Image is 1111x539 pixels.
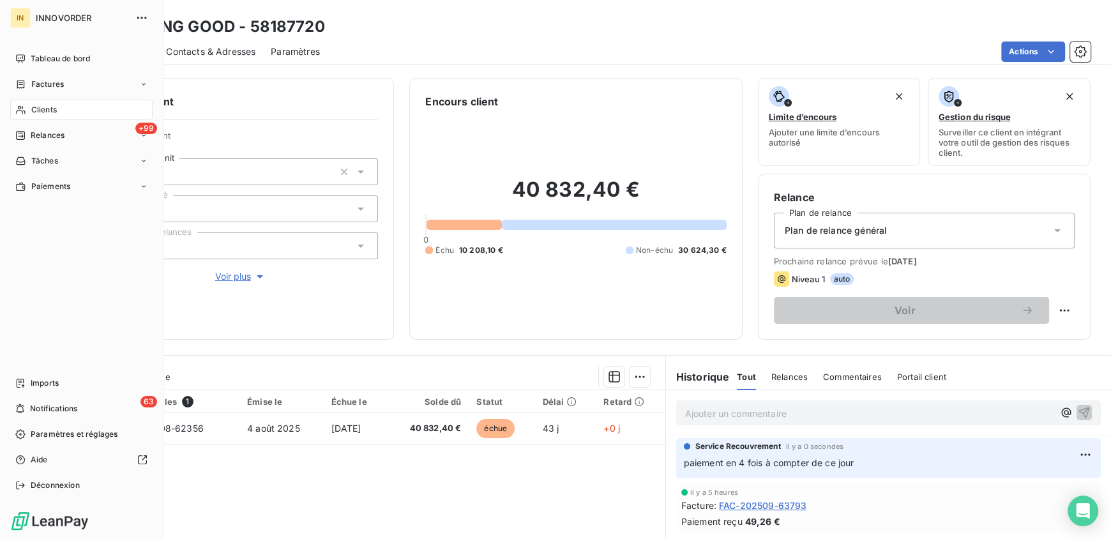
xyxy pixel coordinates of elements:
[786,443,844,450] span: il y a 0 secondes
[459,245,503,256] span: 10 208,10 €
[939,127,1080,158] span: Surveiller ce client en intégrant votre outil de gestion des risques client.
[939,112,1010,122] span: Gestion du risque
[681,499,716,512] span: Facture :
[928,78,1091,166] button: Gestion du risqueSurveiller ce client en intégrant votre outil de gestion des risques client.
[31,104,57,116] span: Clients
[476,419,515,438] span: échue
[758,78,921,166] button: Limite d’encoursAjouter une limite d’encours autorisé
[666,369,730,384] h6: Historique
[774,190,1075,205] h6: Relance
[823,372,882,382] span: Commentaires
[678,245,727,256] span: 30 624,30 €
[695,441,781,452] span: Service Recouvrement
[10,511,89,531] img: Logo LeanPay
[785,224,887,237] span: Plan de relance général
[10,450,153,470] a: Aide
[247,423,300,434] span: 4 août 2025
[36,13,128,23] span: INNOVORDER
[719,499,806,512] span: FAC-202509-63793
[10,8,31,28] div: IN
[789,305,1021,315] span: Voir
[1068,496,1098,526] div: Open Intercom Messenger
[603,423,620,434] span: +0 j
[31,454,48,466] span: Aide
[31,53,90,65] span: Tableau de bord
[435,245,454,256] span: Échu
[140,396,157,407] span: 63
[769,127,910,148] span: Ajouter une limite d’encours autorisé
[423,234,428,245] span: 0
[542,423,559,434] span: 43 j
[636,245,673,256] span: Non-échu
[31,181,70,192] span: Paiements
[331,423,361,434] span: [DATE]
[888,256,917,266] span: [DATE]
[745,515,780,528] span: 49,26 €
[247,397,315,407] div: Émise le
[792,274,825,284] span: Niveau 1
[215,270,266,283] span: Voir plus
[166,45,255,58] span: Contacts & Adresses
[103,269,378,284] button: Voir plus
[31,429,117,440] span: Paramètres et réglages
[30,403,77,414] span: Notifications
[31,377,59,389] span: Imports
[394,422,461,435] span: 40 832,40 €
[31,130,64,141] span: Relances
[603,397,657,407] div: Retard
[112,15,325,38] h3: FEEL-ING GOOD - 58187720
[774,297,1049,324] button: Voir
[182,396,193,407] span: 1
[77,94,378,109] h6: Informations client
[737,372,756,382] span: Tout
[97,396,232,407] div: Pièces comptables
[542,397,588,407] div: Délai
[425,177,726,215] h2: 40 832,40 €
[476,397,527,407] div: Statut
[31,155,58,167] span: Tâches
[681,515,743,528] span: Paiement reçu
[425,94,498,109] h6: Encours client
[897,372,946,382] span: Portail client
[31,79,64,90] span: Factures
[774,256,1075,266] span: Prochaine relance prévue le
[103,130,378,148] span: Propriétés Client
[271,45,320,58] span: Paramètres
[690,489,738,496] span: il y a 5 heures
[394,397,461,407] div: Solde dû
[1001,42,1065,62] button: Actions
[31,480,80,491] span: Déconnexion
[135,123,157,134] span: +99
[830,273,854,285] span: auto
[771,372,808,382] span: Relances
[684,457,854,468] span: paiement en 4 fois à compter de ce jour
[331,397,379,407] div: Échue le
[769,112,836,122] span: Limite d’encours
